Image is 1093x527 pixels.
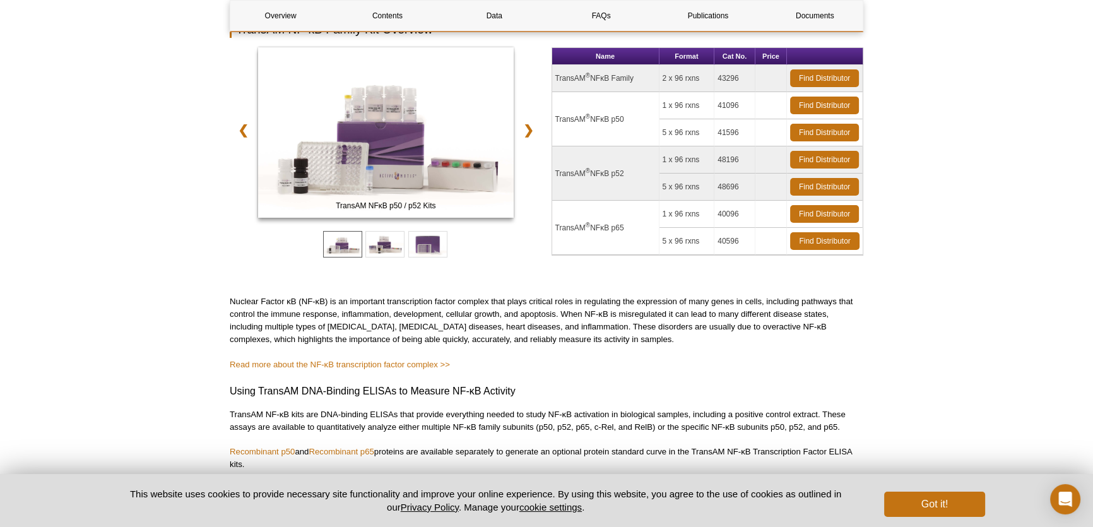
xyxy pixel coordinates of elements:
[552,65,659,92] td: TransAM NFκB Family
[586,222,590,228] sup: ®
[659,119,715,146] td: 5 x 96 rxns
[230,446,863,471] p: and proteins are available separately to generate an optional protein standard curve in the Trans...
[552,201,659,255] td: TransAM NFκB p65
[444,1,545,31] a: Data
[586,167,590,174] sup: ®
[790,178,859,196] a: Find Distributor
[258,47,514,222] a: TransAM NFκB p50 / p52 Kits
[659,201,715,228] td: 1 x 96 rxns
[551,1,651,31] a: FAQs
[714,228,755,255] td: 40596
[659,92,715,119] td: 1 x 96 rxns
[659,48,715,65] th: Format
[659,228,715,255] td: 5 x 96 rxns
[714,48,755,65] th: Cat No.
[552,146,659,201] td: TransAM NFκB p52
[586,113,590,120] sup: ®
[230,360,450,369] a: Read more about the NF-κB transcription factor complex >>
[261,199,511,212] span: TransAM NFκB p50 / p52 Kits
[258,47,514,218] img: TransAM NFκB p50 / p52 Kits
[755,48,787,65] th: Price
[659,146,715,174] td: 1 x 96 rxns
[714,92,755,119] td: 41096
[230,408,863,434] p: TransAM NF-κB kits are DNA-binding ELISAs that provide everything needed to study NF-κB activatio...
[586,72,590,79] sup: ®
[790,151,859,169] a: Find Distributor
[714,174,755,201] td: 48696
[790,69,859,87] a: Find Distributor
[714,146,755,174] td: 48196
[1050,484,1080,514] div: Open Intercom Messenger
[659,174,715,201] td: 5 x 96 rxns
[230,1,331,31] a: Overview
[230,295,863,346] p: Nuclear Factor κB (NF-κB) is an important transcription factor complex that plays critical roles ...
[108,487,863,514] p: This website uses cookies to provide necessary site functionality and improve your online experie...
[230,447,295,456] a: Recombinant p50
[790,124,859,141] a: Find Distributor
[552,48,659,65] th: Name
[714,119,755,146] td: 41596
[552,92,659,146] td: TransAM NFκB p50
[519,502,582,512] button: cookie settings
[658,1,758,31] a: Publications
[714,65,755,92] td: 43296
[790,205,859,223] a: Find Distributor
[659,65,715,92] td: 2 x 96 rxns
[309,447,374,456] a: Recombinant p65
[790,232,860,250] a: Find Distributor
[884,492,985,517] button: Got it!
[515,115,542,145] a: ❯
[230,115,257,145] a: ❮
[714,201,755,228] td: 40096
[401,502,459,512] a: Privacy Policy
[765,1,865,31] a: Documents
[230,384,863,399] h3: Using TransAM DNA-Binding ELISAs to Measure NF-κB Activity
[337,1,437,31] a: Contents
[790,97,859,114] a: Find Distributor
